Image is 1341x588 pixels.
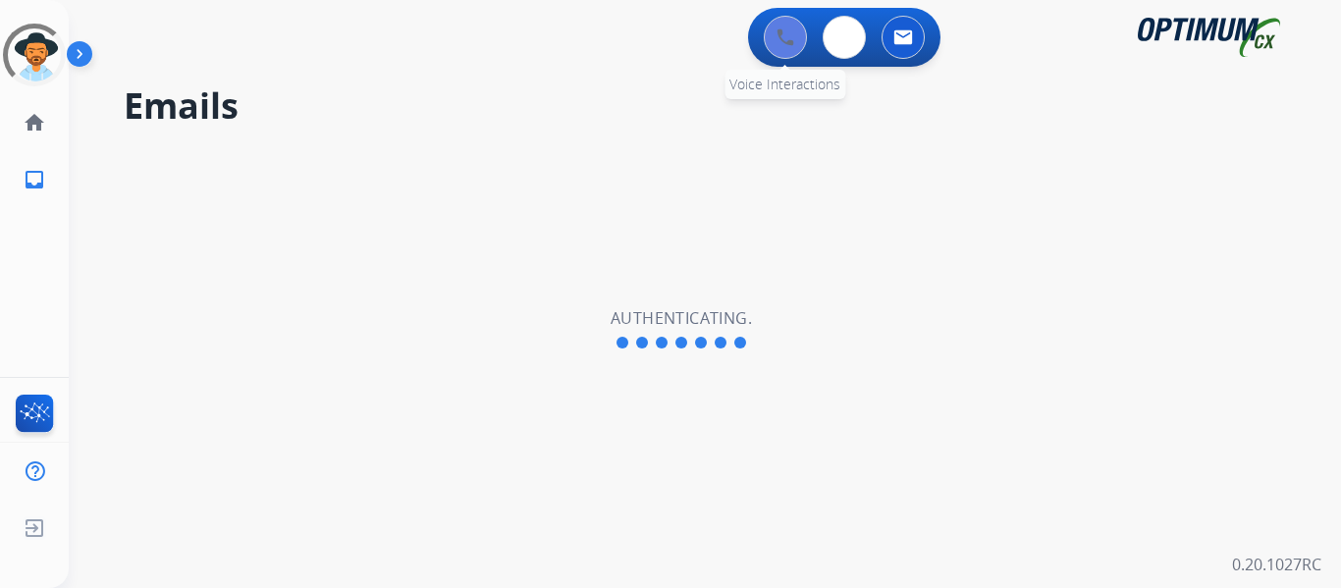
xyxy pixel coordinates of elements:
p: 0.20.1027RC [1232,553,1321,576]
h2: Emails [124,86,1294,126]
mat-icon: inbox [23,168,46,191]
h2: Authenticating. [611,306,752,330]
mat-icon: home [23,111,46,134]
span: Voice Interactions [729,75,840,93]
